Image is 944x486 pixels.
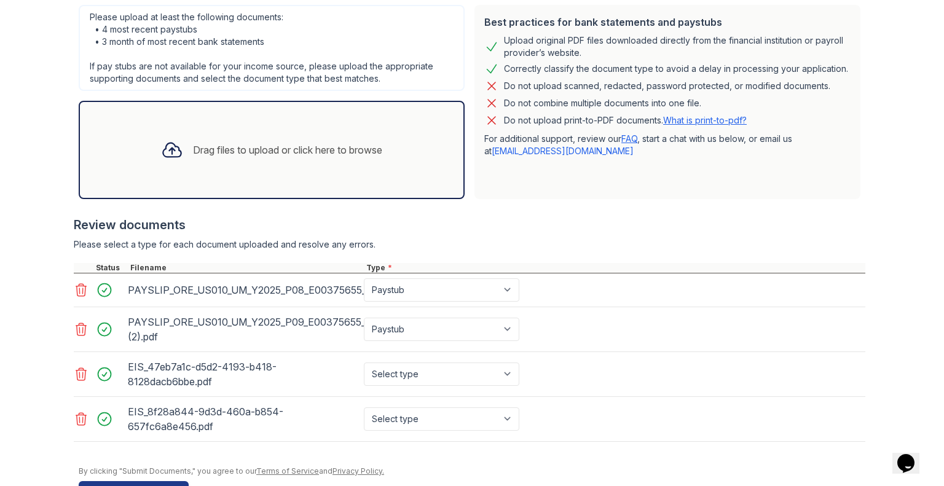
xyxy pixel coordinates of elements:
div: Do not combine multiple documents into one file. [504,96,701,111]
p: Do not upload print-to-PDF documents. [504,114,747,127]
a: [EMAIL_ADDRESS][DOMAIN_NAME] [492,146,634,156]
div: Do not upload scanned, redacted, password protected, or modified documents. [504,79,830,93]
div: By clicking "Submit Documents," you agree to our and [79,466,865,476]
div: EIS_8f28a844-9d3d-460a-b854-657fc6a8e456.pdf [128,402,359,436]
div: Correctly classify the document type to avoid a delay in processing your application. [504,61,848,76]
div: Status [93,263,128,273]
div: Please select a type for each document uploaded and resolve any errors. [74,238,865,251]
div: Upload original PDF files downloaded directly from the financial institution or payroll provider’... [504,34,851,59]
div: Please upload at least the following documents: • 4 most recent paystubs • 3 month of most recent... [79,5,465,91]
a: Privacy Policy. [332,466,384,476]
a: What is print-to-pdf? [663,115,747,125]
p: For additional support, review our , start a chat with us below, or email us at [484,133,851,157]
div: EIS_47eb7a1c-d5d2-4193-b418-8128dacb6bbe.pdf [128,357,359,391]
div: Best practices for bank statements and paystubs [484,15,851,29]
div: PAYSLIP_ORE_US010_UM_Y2025_P08_E00375655_R01.pdf [128,280,359,300]
a: Terms of Service [256,466,319,476]
div: Drag files to upload or click here to browse [193,143,382,157]
div: Filename [128,263,364,273]
div: Review documents [74,216,865,233]
div: Type [364,263,865,273]
div: PAYSLIP_ORE_US010_UM_Y2025_P09_E00375655_R01 (2).pdf [128,312,359,347]
a: FAQ [621,133,637,144]
iframe: chat widget [892,437,932,474]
